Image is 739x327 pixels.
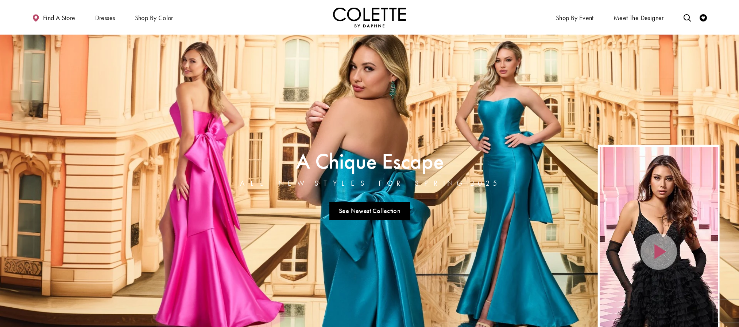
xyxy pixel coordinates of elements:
[135,14,173,21] span: Shop by color
[133,7,175,27] span: Shop by color
[43,14,76,21] span: Find a store
[556,14,594,21] span: Shop By Event
[682,7,693,27] a: Toggle search
[333,7,406,27] a: Visit Home Page
[95,14,115,21] span: Dresses
[329,202,410,220] a: See Newest Collection A Chique Escape All New Styles For Spring 2025
[333,7,406,27] img: Colette by Daphne
[612,7,666,27] a: Meet the designer
[30,7,77,27] a: Find a store
[554,7,596,27] span: Shop By Event
[698,7,709,27] a: Check Wishlist
[614,14,664,21] span: Meet the designer
[93,7,117,27] span: Dresses
[238,199,502,223] ul: Slider Links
